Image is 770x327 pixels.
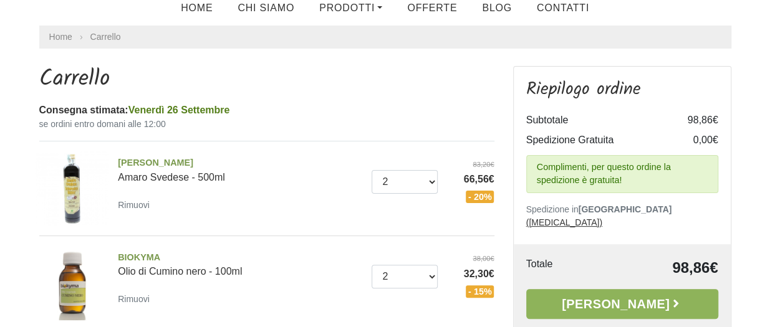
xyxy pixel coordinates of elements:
[118,251,362,277] a: BIOKYMAOlio di Cumino nero - 100ml
[668,110,718,130] td: 98,86€
[526,217,602,227] a: ([MEDICAL_DATA])
[39,66,494,93] h1: Carrello
[49,31,72,44] a: Home
[526,155,718,193] div: Complimenti, per questo ordine la spedizione è gratuita!
[39,26,731,49] nav: breadcrumb
[668,130,718,150] td: 0,00€
[118,200,150,210] small: Rimuovi
[118,156,362,182] a: [PERSON_NAME]Amaro Svedese - 500ml
[118,251,362,265] span: BIOKYMA
[118,156,362,170] span: [PERSON_NAME]
[128,105,230,115] span: Venerdì 26 Settembre
[39,118,494,131] small: se ordini entro domani alle 12:00
[447,254,494,264] del: 38,00€
[466,191,494,203] span: - 20%
[447,159,494,170] del: 83,20€
[466,285,494,298] span: - 15%
[118,291,155,306] a: Rimuovi
[526,203,718,229] p: Spedizione in
[35,246,109,320] img: Olio di Cumino nero - 100ml
[118,197,155,212] a: Rimuovi
[118,294,150,304] small: Rimuovi
[526,110,668,130] td: Subtotale
[526,130,668,150] td: Spedizione Gratuita
[597,257,718,279] td: 98,86€
[447,267,494,282] span: 32,30€
[579,204,672,214] b: [GEOGRAPHIC_DATA]
[90,32,121,42] a: Carrello
[526,257,597,279] td: Totale
[526,79,718,100] h3: Riepilogo ordine
[39,103,494,118] div: Consegna stimata:
[447,172,494,187] span: 66,56€
[35,151,109,225] img: Amaro Svedese - 500ml
[526,289,718,319] a: [PERSON_NAME]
